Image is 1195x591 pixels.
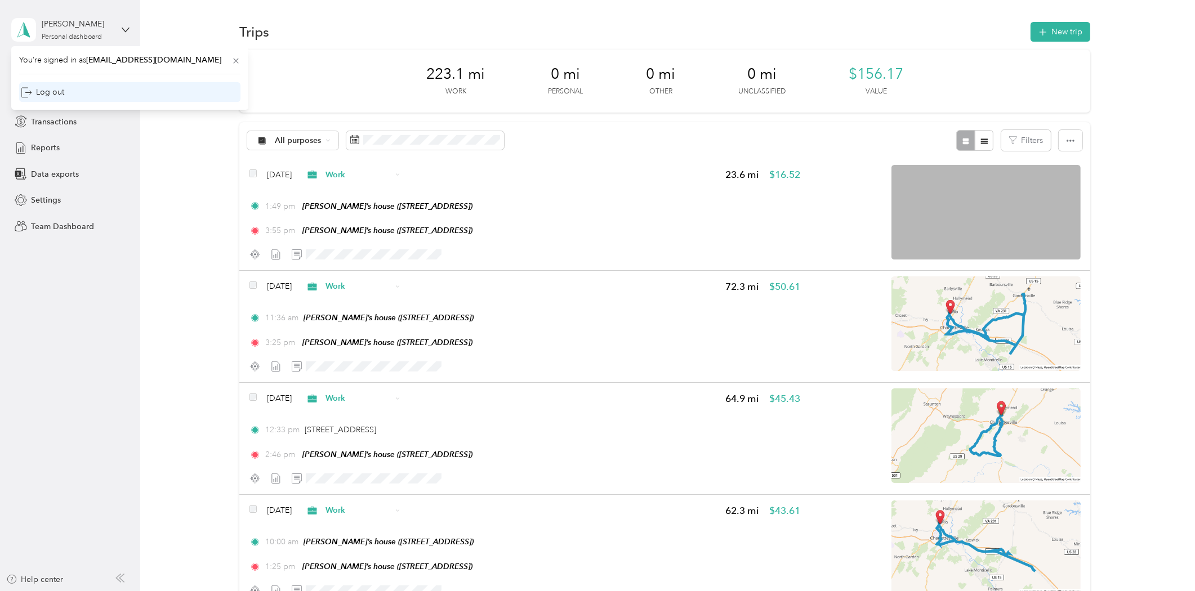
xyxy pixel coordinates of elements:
span: [DATE] [267,504,292,516]
span: [PERSON_NAME]’s house ([STREET_ADDRESS]) [304,537,474,546]
p: Other [649,87,672,97]
img: minimap [891,276,1081,371]
span: 62.3 mi [725,504,759,518]
div: [PERSON_NAME] [42,18,112,30]
p: Unclassified [738,87,786,97]
iframe: Everlance-gr Chat Button Frame [1132,528,1195,591]
span: [EMAIL_ADDRESS][DOMAIN_NAME] [86,55,221,65]
span: 10:00 am [265,536,298,548]
span: [PERSON_NAME]’s house ([STREET_ADDRESS]) [304,313,474,322]
span: 11:36 am [265,312,298,324]
span: [PERSON_NAME]’s house ([STREET_ADDRESS]) [302,562,472,571]
img: minimap [891,388,1081,483]
span: 0 mi [551,65,580,83]
span: 1:25 pm [265,561,297,572]
span: 64.9 mi [725,392,759,406]
span: You’re signed in as [19,54,240,66]
p: Value [866,87,887,97]
span: $16.52 [769,168,800,182]
p: Personal [548,87,583,97]
span: Reports [31,142,60,154]
span: 0 mi [646,65,675,83]
span: Work [325,280,391,292]
h1: Trips [239,26,269,38]
span: 1:49 pm [265,200,297,212]
button: Filters [1001,130,1051,151]
button: Help center [6,574,64,585]
span: Settings [31,194,61,206]
span: Data exports [31,168,79,180]
span: $156.17 [849,65,903,83]
span: 72.3 mi [725,280,759,294]
button: New trip [1031,22,1090,42]
div: Log out [21,86,64,98]
span: Work [325,504,391,516]
span: Transactions [31,116,77,128]
img: minimap [891,165,1081,259]
span: [PERSON_NAME]’s house ([STREET_ADDRESS]) [302,338,472,347]
span: 223.1 mi [426,65,485,83]
span: [DATE] [267,280,292,292]
span: 12:33 pm [265,424,300,436]
span: 0 mi [747,65,777,83]
span: [STREET_ADDRESS] [305,425,376,435]
span: [PERSON_NAME]’s house ([STREET_ADDRESS]) [302,450,472,459]
span: 3:55 pm [265,225,297,236]
div: Personal dashboard [42,34,102,41]
span: [DATE] [267,169,292,181]
span: 3:25 pm [265,337,297,348]
span: 2:46 pm [265,449,297,460]
span: [DATE] [267,392,292,404]
span: [PERSON_NAME]’s house ([STREET_ADDRESS]) [302,226,472,235]
p: Work [445,87,466,97]
span: 23.6 mi [725,168,759,182]
span: [PERSON_NAME]’s house ([STREET_ADDRESS]) [302,202,472,211]
span: Work [325,392,391,404]
span: Team Dashboard [31,221,94,232]
span: $45.43 [769,392,800,406]
span: $50.61 [769,280,800,294]
span: $43.61 [769,504,800,518]
span: All purposes [275,137,322,145]
span: Work [325,169,391,181]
